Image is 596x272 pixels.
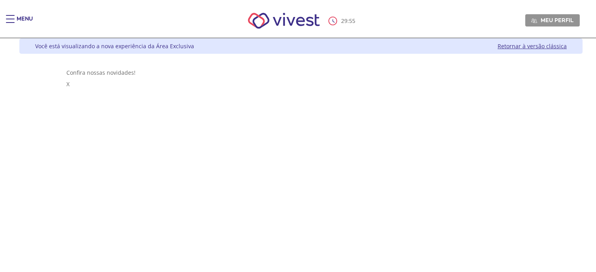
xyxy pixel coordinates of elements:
div: Você está visualizando a nova experiência da Área Exclusiva [35,42,194,50]
span: X [66,80,70,88]
span: Meu perfil [541,17,573,24]
span: 29 [341,17,347,25]
span: 55 [349,17,355,25]
div: Menu [17,15,33,31]
a: Meu perfil [525,14,580,26]
div: Vivest [13,38,583,272]
a: Retornar à versão clássica [498,42,567,50]
div: : [328,17,357,25]
img: Meu perfil [531,18,537,24]
img: Vivest [239,4,329,38]
div: Confira nossas novidades! [66,69,536,76]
